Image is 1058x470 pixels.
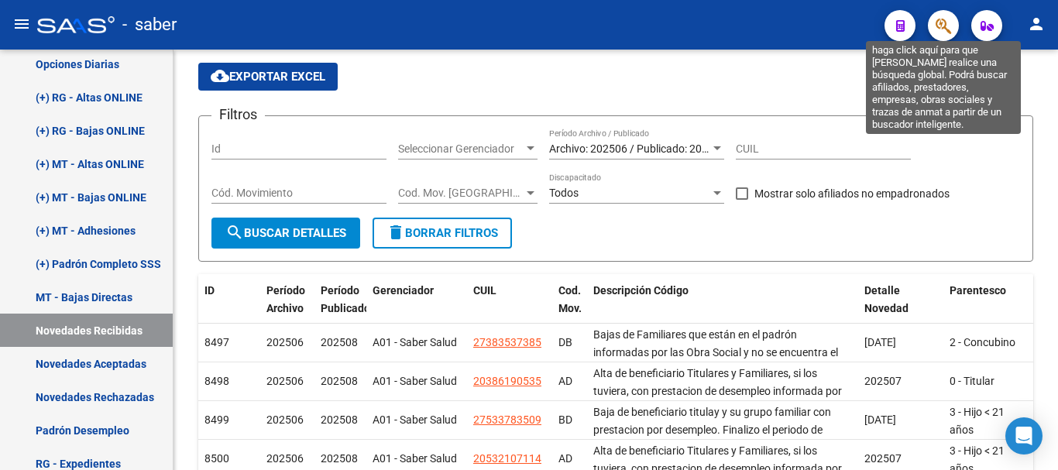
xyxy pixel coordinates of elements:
span: Seleccionar Gerenciador [398,142,524,156]
span: [DATE] [864,336,896,348]
span: Cod. Mov. [GEOGRAPHIC_DATA] [398,187,524,200]
span: 202508 [321,375,358,387]
mat-icon: person [1027,15,1046,33]
span: Descripción Código [593,284,689,297]
mat-icon: cloud_download [211,67,229,85]
span: 20386190535 [473,375,541,387]
button: Borrar Filtros [373,218,512,249]
datatable-header-cell: Descripción Código [587,274,858,342]
span: 0 - Titular [950,375,994,387]
span: CUIL [473,284,496,297]
span: 202508 [321,413,358,426]
span: AD [558,452,572,465]
span: 202506 [266,413,304,426]
span: Detalle Novedad [864,284,909,314]
span: Bajas de Familiares que están en el padrón informadas por las Obra Social y no se encuentra el Ti... [593,328,848,411]
span: AD [558,375,572,387]
datatable-header-cell: Período Publicado [314,274,366,342]
span: 3 - Hijo < 21 años [950,406,1005,436]
span: 27383537385 [473,336,541,348]
datatable-header-cell: Cod. Mov. [552,274,587,342]
span: - saber [122,8,177,42]
span: Todos [549,187,579,199]
span: Exportar EXCEL [211,70,325,84]
div: Open Intercom Messenger [1005,417,1043,455]
datatable-header-cell: Gerenciador [366,274,467,342]
span: Mostrar solo afiliados no empadronados [754,184,950,203]
span: A01 - Saber Salud [373,413,457,426]
span: 8500 [204,452,229,465]
span: Parentesco [950,284,1006,297]
span: Período Publicado [321,284,370,314]
span: 202508 [321,336,358,348]
span: 20532107114 [473,452,541,465]
datatable-header-cell: Detalle Novedad [858,274,943,342]
span: 202506 [266,336,304,348]
button: Buscar Detalles [211,218,360,249]
span: BD [558,413,572,426]
span: A01 - Saber Salud [373,375,457,387]
datatable-header-cell: CUIL [467,274,552,342]
span: 202506 [266,452,304,465]
span: Archivo: 202506 / Publicado: 202508 [549,142,727,155]
span: A01 - Saber Salud [373,452,457,465]
span: 8498 [204,375,229,387]
datatable-header-cell: Período Archivo [260,274,314,342]
span: 8497 [204,336,229,348]
span: Período Archivo [266,284,305,314]
button: Exportar EXCEL [198,63,338,91]
h3: Filtros [211,104,265,125]
span: Alta de beneficiario Titulares y Familiares, si los tuviera, con prestacion de desempleo informad... [593,367,842,450]
datatable-header-cell: ID [198,274,260,342]
span: 2 - Concubino [950,336,1015,348]
span: 202507 [864,452,902,465]
mat-icon: search [225,223,244,242]
span: DB [558,336,572,348]
span: A01 - Saber Salud [373,336,457,348]
span: Cod. Mov. [558,284,582,314]
span: Gerenciador [373,284,434,297]
span: ID [204,284,215,297]
span: 202508 [321,452,358,465]
span: [DATE] [864,413,896,426]
mat-icon: menu [12,15,31,33]
span: 202507 [864,375,902,387]
span: 202506 [266,375,304,387]
mat-icon: delete [386,223,405,242]
span: 27533783509 [473,413,541,426]
span: Borrar Filtros [386,226,498,240]
datatable-header-cell: Parentesco [943,274,1029,342]
span: 8499 [204,413,229,426]
span: Buscar Detalles [225,226,346,240]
